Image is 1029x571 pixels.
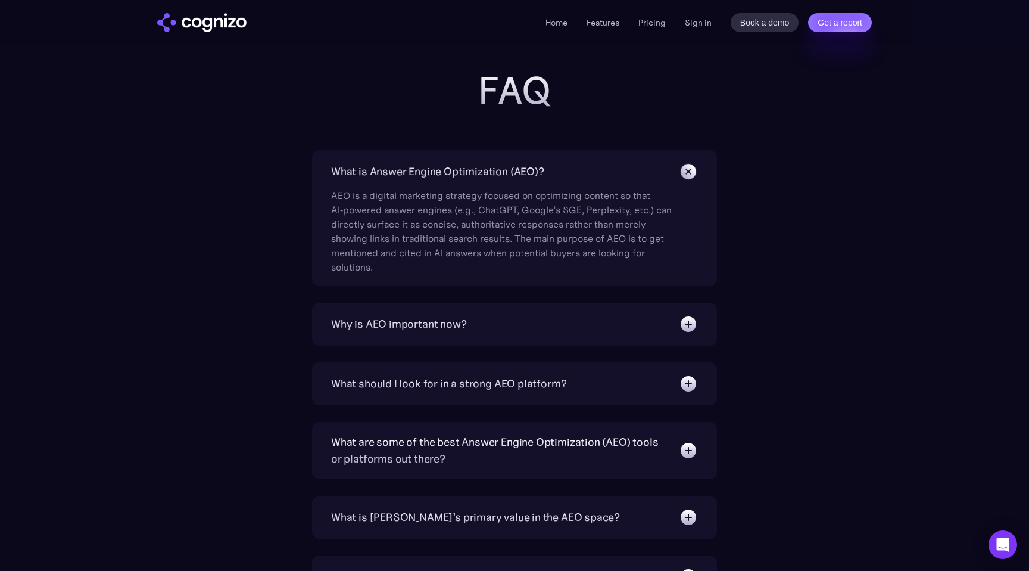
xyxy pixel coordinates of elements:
div: AEO is a digital marketing strategy focused on optimizing content so that AI‑powered answer engin... [331,181,676,274]
div: What is [PERSON_NAME]’s primary value in the AEO space? [331,509,620,526]
a: Book a demo [731,13,799,32]
a: Get a report [808,13,872,32]
a: Pricing [638,17,666,28]
div: Why is AEO important now? [331,316,467,333]
div: What should I look for in a strong AEO platform? [331,376,566,392]
div: What are some of the best Answer Engine Optimization (AEO) tools or platforms out there? [331,434,667,467]
a: Features [587,17,619,28]
a: home [157,13,247,32]
div: What is Answer Engine Optimization (AEO)? [331,163,544,180]
img: cognizo logo [157,13,247,32]
a: Home [545,17,567,28]
a: Sign in [685,15,712,30]
div: Open Intercom Messenger [989,530,1017,559]
h2: FAQ [276,69,753,112]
